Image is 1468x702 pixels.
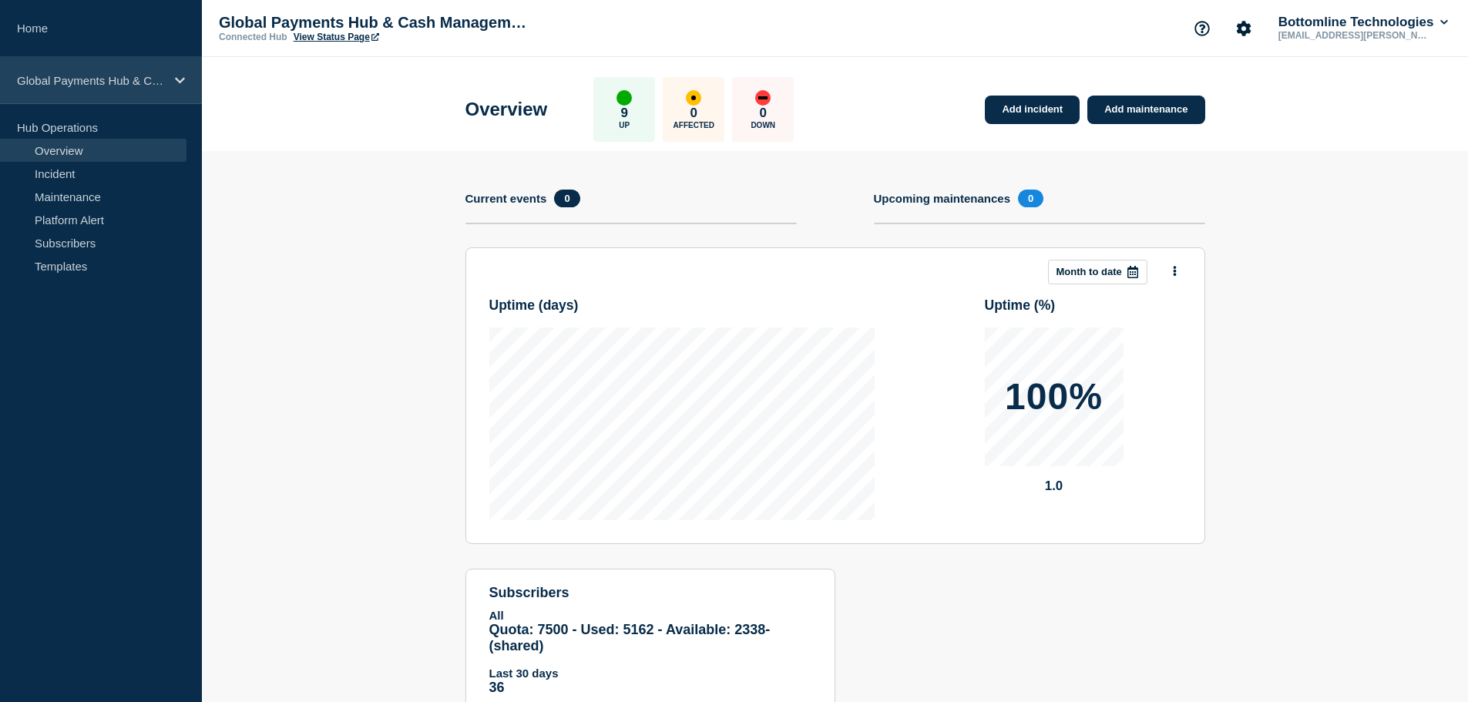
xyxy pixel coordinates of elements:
span: 0 [1018,190,1043,207]
p: All [489,609,811,622]
div: up [616,90,632,106]
p: Up [619,121,630,129]
a: Add maintenance [1087,96,1204,124]
p: 0 [690,106,697,121]
span: 0 [554,190,579,207]
button: Month to date [1048,260,1147,284]
div: affected [686,90,701,106]
p: 9 [621,106,628,121]
p: Last 30 days [489,667,811,680]
p: Connected Hub [219,32,287,42]
p: 36 [489,680,811,696]
button: Support [1186,12,1218,45]
p: Global Payments Hub & Cash Management [219,14,527,32]
a: View Status Page [294,32,379,42]
button: Bottomline Technologies [1275,15,1451,30]
h4: Current events [465,192,547,205]
p: Month to date [1056,266,1122,277]
p: 1.0 [985,479,1124,494]
a: Add incident [985,96,1080,124]
h1: Overview [465,99,548,120]
p: [EMAIL_ADDRESS][PERSON_NAME][DOMAIN_NAME] [1275,30,1436,41]
h4: Upcoming maintenances [874,192,1011,205]
p: Global Payments Hub & Cash Management [17,74,165,87]
div: down [755,90,771,106]
p: Down [751,121,775,129]
p: Affected [674,121,714,129]
span: Quota: 7500 - Used: 5162 - Available: 2338 - (shared) [489,622,771,653]
h3: Uptime ( % ) [985,297,1056,314]
p: 100% [1005,378,1103,415]
button: Account settings [1228,12,1260,45]
h3: Uptime ( days ) [489,297,579,314]
p: 0 [760,106,767,121]
h4: subscribers [489,585,811,601]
